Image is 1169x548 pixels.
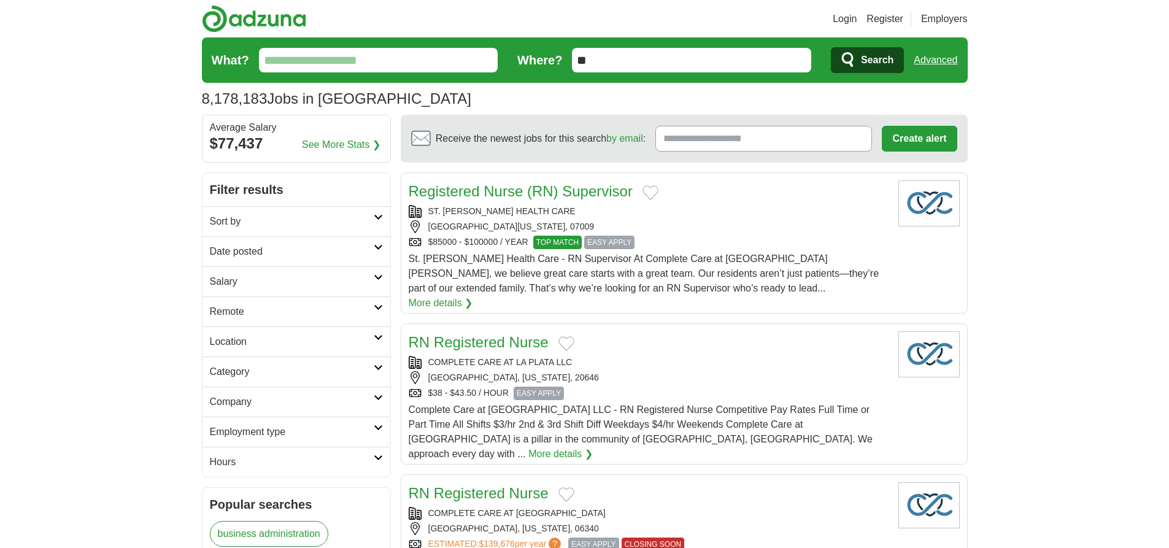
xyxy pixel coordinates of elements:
[210,304,374,319] h2: Remote
[914,48,957,72] a: Advanced
[210,133,383,155] div: $77,437
[409,356,889,369] div: COMPLETE CARE AT LA PLATA LLC
[409,485,549,501] a: RN Registered Nurse
[210,214,374,229] h2: Sort by
[202,90,471,107] h1: Jobs in [GEOGRAPHIC_DATA]
[210,334,374,349] h2: Location
[203,326,390,357] a: Location
[203,387,390,417] a: Company
[203,266,390,296] a: Salary
[831,47,904,73] button: Search
[409,334,549,350] a: RN Registered Nurse
[210,395,374,409] h2: Company
[409,253,879,293] span: St. [PERSON_NAME] Health Care - RN Supervisor At Complete Care at [GEOGRAPHIC_DATA][PERSON_NAME],...
[898,482,960,528] img: Company logo
[202,88,268,110] span: 8,178,183
[606,133,643,144] a: by email
[861,48,893,72] span: Search
[409,220,889,233] div: [GEOGRAPHIC_DATA][US_STATE], 07009
[898,180,960,226] img: Company logo
[203,206,390,236] a: Sort by
[409,296,473,311] a: More details ❯
[898,331,960,377] img: Company logo
[528,447,593,461] a: More details ❯
[409,205,889,218] div: ST. [PERSON_NAME] HEALTH CARE
[203,357,390,387] a: Category
[436,131,646,146] span: Receive the newest jobs for this search :
[409,404,873,459] span: Complete Care at [GEOGRAPHIC_DATA] LLC - RN Registered Nurse Competitive Pay Rates Full Time or P...
[302,137,380,152] a: See More Stats ❯
[409,371,889,384] div: [GEOGRAPHIC_DATA], [US_STATE], 20646
[833,12,857,26] a: Login
[921,12,968,26] a: Employers
[203,417,390,447] a: Employment type
[558,336,574,351] button: Add to favorite jobs
[533,236,582,249] span: TOP MATCH
[642,185,658,200] button: Add to favorite jobs
[210,425,374,439] h2: Employment type
[409,507,889,520] div: COMPLETE CARE AT [GEOGRAPHIC_DATA]
[882,126,957,152] button: Create alert
[210,521,328,547] a: business administration
[210,495,383,514] h2: Popular searches
[212,51,249,69] label: What?
[514,387,564,400] span: EASY APPLY
[203,236,390,266] a: Date posted
[409,522,889,535] div: [GEOGRAPHIC_DATA], [US_STATE], 06340
[409,236,889,249] div: $85000 - $100000 / YEAR
[210,123,383,133] div: Average Salary
[866,12,903,26] a: Register
[203,173,390,206] h2: Filter results
[409,183,633,199] a: Registered Nurse (RN) Supervisor
[584,236,635,249] span: EASY APPLY
[203,296,390,326] a: Remote
[558,487,574,502] button: Add to favorite jobs
[210,274,374,289] h2: Salary
[210,365,374,379] h2: Category
[210,455,374,469] h2: Hours
[210,244,374,259] h2: Date posted
[517,51,562,69] label: Where?
[409,387,889,400] div: $38 - $43.50 / HOUR
[202,5,306,33] img: Adzuna logo
[203,447,390,477] a: Hours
